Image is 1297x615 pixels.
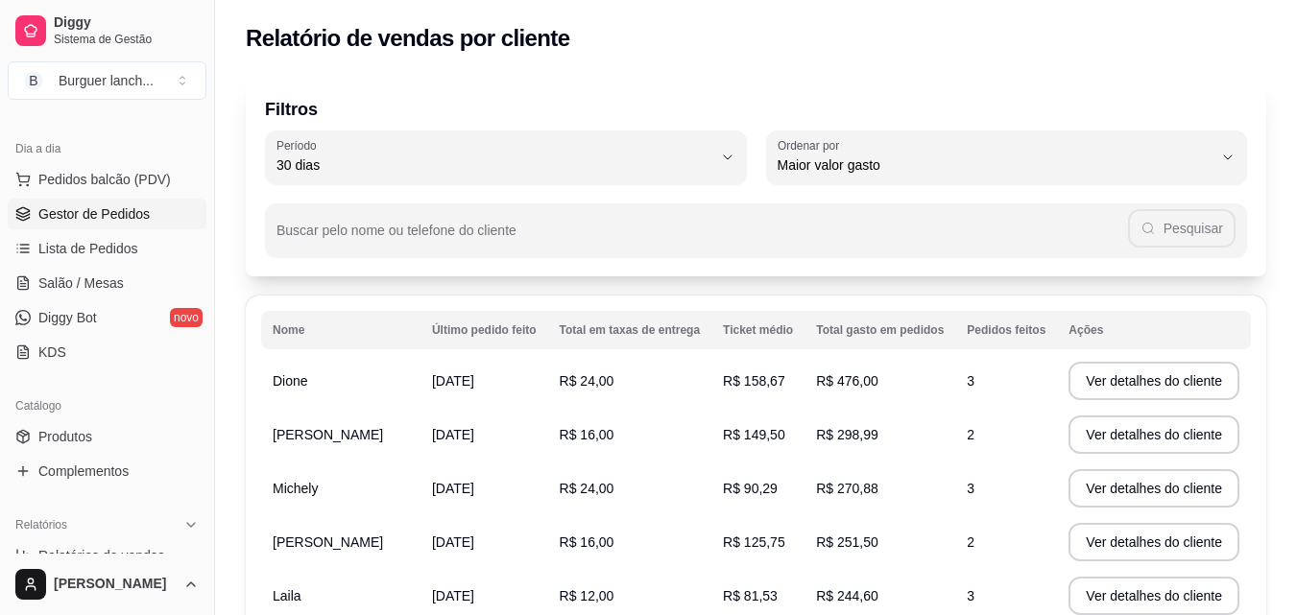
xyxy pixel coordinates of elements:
[8,233,206,264] a: Lista de Pedidos
[560,534,614,550] span: R$ 16,00
[723,481,778,496] span: R$ 90,29
[816,481,878,496] span: R$ 270,88
[816,373,878,389] span: R$ 476,00
[8,390,206,421] div: Catálogo
[8,61,206,100] button: Select a team
[38,204,150,224] span: Gestor de Pedidos
[54,32,199,47] span: Sistema de Gestão
[8,199,206,229] a: Gestor de Pedidos
[273,481,318,496] span: Michely
[273,427,383,442] span: [PERSON_NAME]
[24,71,43,90] span: B
[420,311,548,349] th: Último pedido feito
[816,427,878,442] span: R$ 298,99
[1069,523,1239,561] button: Ver detalhes do cliente
[723,534,785,550] span: R$ 125,75
[766,130,1248,184] button: Ordenar porMaior valor gasto
[38,461,129,481] span: Complementos
[967,534,974,550] span: 2
[15,517,67,532] span: Relatórios
[38,546,165,565] span: Relatórios de vendas
[432,534,474,550] span: [DATE]
[967,481,974,496] span: 3
[560,481,614,496] span: R$ 24,00
[805,311,955,349] th: Total gasto em pedidos
[59,71,154,90] div: Burguer lanch ...
[38,170,171,189] span: Pedidos balcão (PDV)
[265,96,1247,123] p: Filtros
[967,427,974,442] span: 2
[432,373,474,389] span: [DATE]
[261,311,420,349] th: Nome
[8,421,206,452] a: Produtos
[1069,415,1239,454] button: Ver detalhes do cliente
[265,130,747,184] button: Período30 dias
[967,588,974,603] span: 3
[8,133,206,164] div: Dia a dia
[955,311,1057,349] th: Pedidos feitos
[8,8,206,54] a: DiggySistema de Gestão
[38,343,66,362] span: KDS
[560,588,614,603] span: R$ 12,00
[8,561,206,607] button: [PERSON_NAME]
[38,273,124,293] span: Salão / Mesas
[711,311,805,349] th: Ticket médio
[778,155,1213,175] span: Maior valor gasto
[1069,469,1239,508] button: Ver detalhes do cliente
[38,308,97,327] span: Diggy Bot
[8,540,206,571] a: Relatórios de vendas
[273,588,301,603] span: Laila
[560,427,614,442] span: R$ 16,00
[816,534,878,550] span: R$ 251,50
[38,239,138,258] span: Lista de Pedidos
[1069,577,1239,615] button: Ver detalhes do cliente
[54,576,176,593] span: [PERSON_NAME]
[38,427,92,446] span: Produtos
[8,337,206,367] a: KDS
[8,456,206,486] a: Complementos
[548,311,712,349] th: Total em taxas de entrega
[967,373,974,389] span: 3
[273,373,308,389] span: Dione
[723,588,778,603] span: R$ 81,53
[276,228,1128,248] input: Buscar pelo nome ou telefone do cliente
[560,373,614,389] span: R$ 24,00
[432,481,474,496] span: [DATE]
[723,373,785,389] span: R$ 158,67
[1069,362,1239,400] button: Ver detalhes do cliente
[276,137,323,154] label: Período
[54,14,199,32] span: Diggy
[432,588,474,603] span: [DATE]
[816,588,878,603] span: R$ 244,60
[276,155,712,175] span: 30 dias
[273,534,383,550] span: [PERSON_NAME]
[723,427,785,442] span: R$ 149,50
[778,137,846,154] label: Ordenar por
[8,164,206,195] button: Pedidos balcão (PDV)
[8,302,206,333] a: Diggy Botnovo
[8,268,206,298] a: Salão / Mesas
[1057,311,1251,349] th: Ações
[432,427,474,442] span: [DATE]
[246,23,570,54] h2: Relatório de vendas por cliente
